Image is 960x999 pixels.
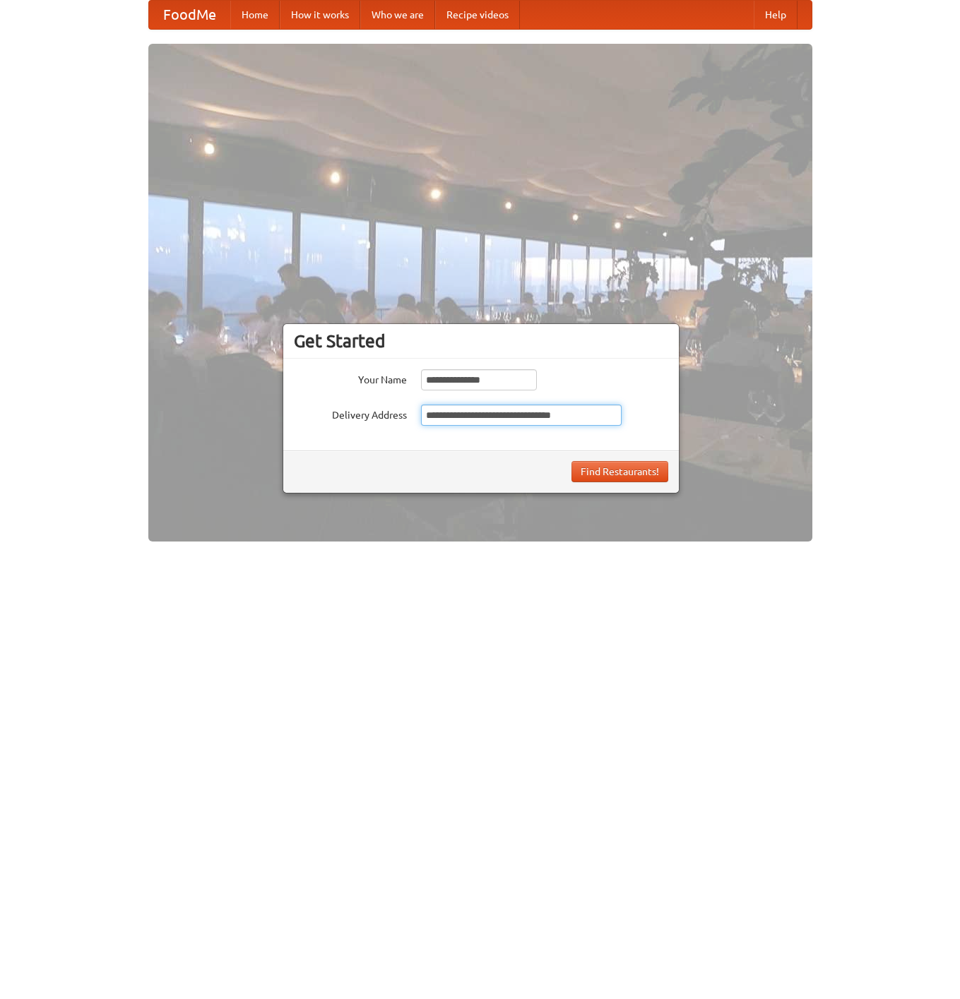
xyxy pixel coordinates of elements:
a: How it works [280,1,360,29]
a: Home [230,1,280,29]
label: Delivery Address [294,405,407,422]
a: Help [754,1,798,29]
button: Find Restaurants! [571,461,668,482]
a: Recipe videos [435,1,520,29]
a: FoodMe [149,1,230,29]
label: Your Name [294,369,407,387]
a: Who we are [360,1,435,29]
h3: Get Started [294,330,668,352]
